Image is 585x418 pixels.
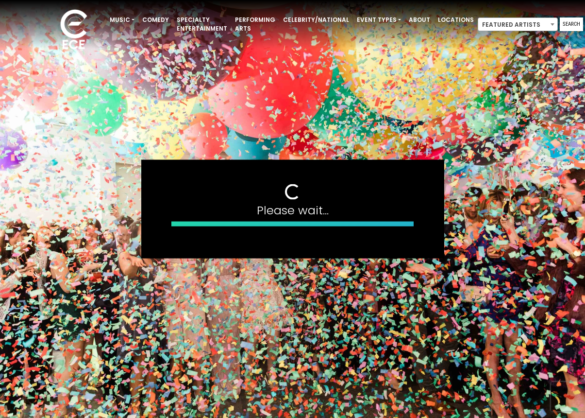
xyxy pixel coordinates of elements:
[478,18,557,32] span: Featured Artists
[50,7,98,54] img: ece_new_logo_whitev2-1.png
[353,12,405,28] a: Event Types
[173,12,231,37] a: Specialty Entertainment
[405,12,434,28] a: About
[279,12,353,28] a: Celebrity/National
[138,12,173,28] a: Comedy
[434,12,478,28] a: Locations
[560,17,583,31] a: Search
[171,204,414,218] h4: Please wait...
[106,12,138,28] a: Music
[231,12,279,37] a: Performing Arts
[478,17,558,31] span: Featured Artists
